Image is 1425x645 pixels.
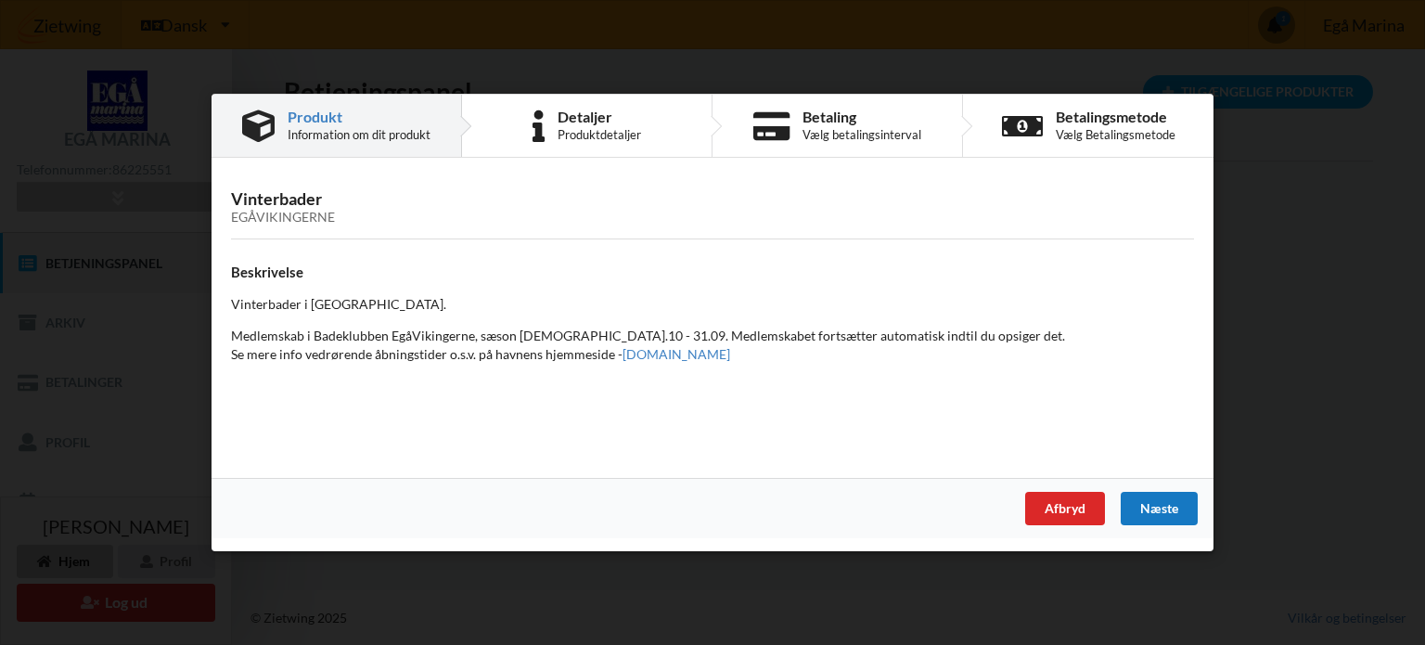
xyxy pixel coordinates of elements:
[1056,127,1175,142] div: Vælg Betalingsmetode
[231,188,1194,226] h3: Vinterbader
[623,346,730,362] a: [DOMAIN_NAME]
[231,264,1194,282] h4: Beskrivelse
[802,110,921,124] div: Betaling
[1121,492,1198,525] div: Næste
[231,210,1194,226] div: Egåvikingerne
[288,110,430,124] div: Produkt
[558,127,641,142] div: Produktdetaljer
[802,127,921,142] div: Vælg betalingsinterval
[288,127,430,142] div: Information om dit produkt
[558,110,641,124] div: Detaljer
[231,327,1194,364] p: Medlemskab i Badeklubben EgåVikingerne, sæson [DEMOGRAPHIC_DATA].10 - 31.09. Medlemskabet fortsæt...
[1056,110,1175,124] div: Betalingsmetode
[231,295,1194,314] p: Vinterbader i [GEOGRAPHIC_DATA].
[1025,492,1105,525] div: Afbryd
